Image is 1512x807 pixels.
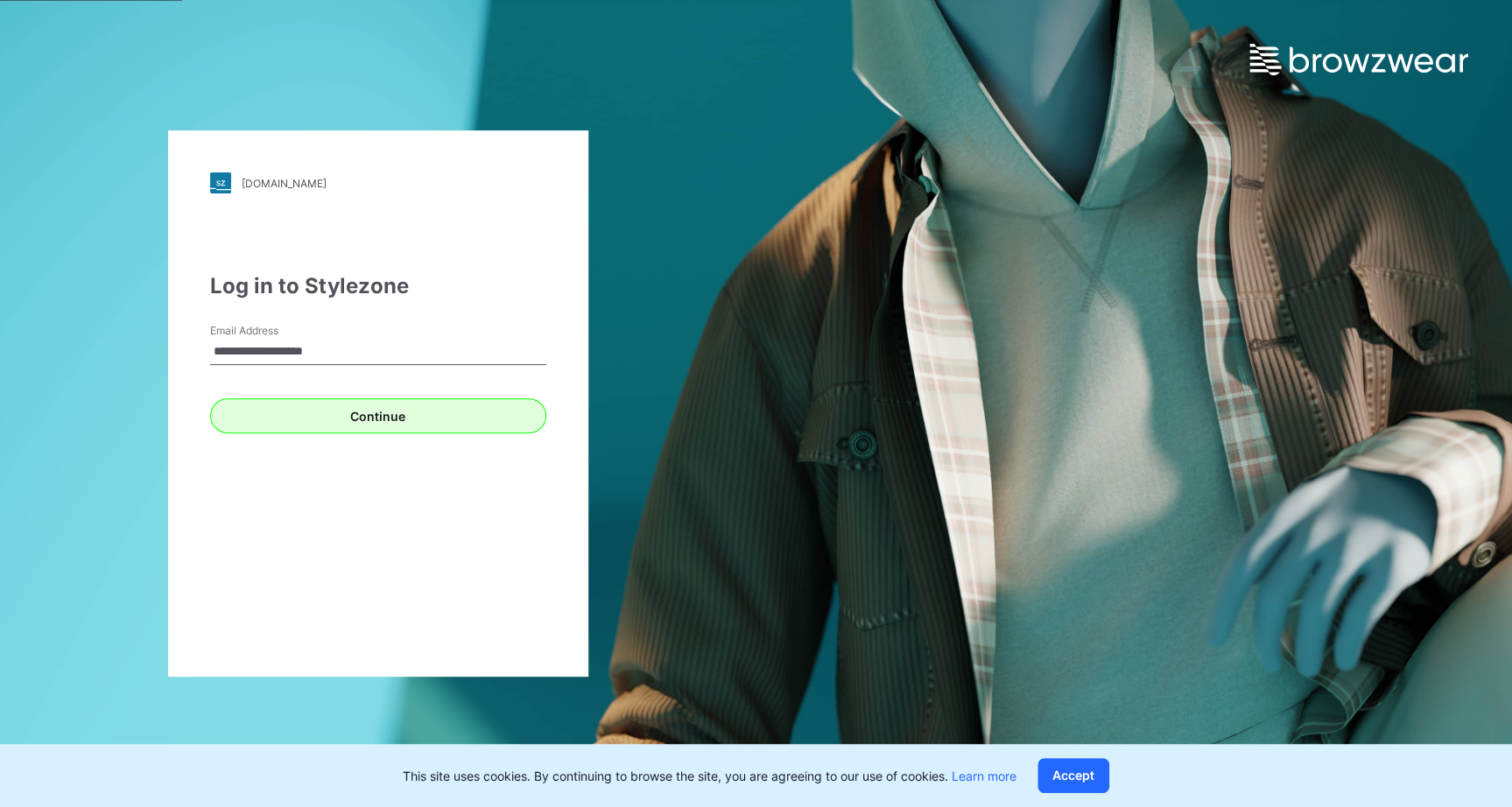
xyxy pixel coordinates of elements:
div: [DOMAIN_NAME] [242,177,327,190]
img: browzwear-logo.e42bd6dac1945053ebaf764b6aa21510.svg [1249,44,1468,75]
p: This site uses cookies. By continuing to browse the site, you are agreeing to our use of cookies. [403,767,1016,785]
a: [DOMAIN_NAME] [210,172,546,193]
label: Email Address [210,323,333,339]
a: Learn more [952,768,1016,783]
div: Log in to Stylezone [210,270,546,302]
img: stylezone-logo.562084cfcfab977791bfbf7441f1a819.svg [210,172,231,193]
button: Continue [210,398,546,433]
button: Accept [1037,758,1109,793]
